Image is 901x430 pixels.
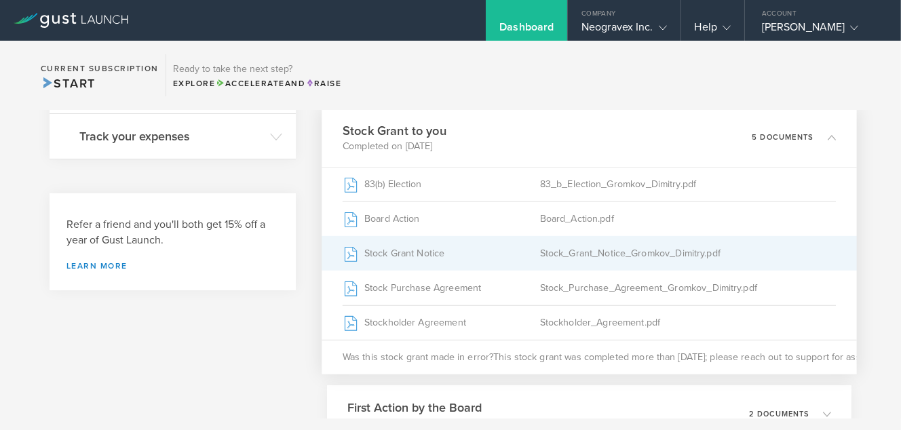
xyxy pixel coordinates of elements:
[343,202,540,236] div: Board Action
[347,399,482,416] h3: First Action by the Board
[833,365,901,430] div: Виджет чата
[343,237,540,271] div: Stock Grant Notice
[343,271,540,305] div: Stock Purchase Agreement
[343,121,446,140] h3: Stock Grant to you
[343,140,446,153] p: Completed on [DATE]
[41,76,96,91] span: Start
[173,77,341,90] div: Explore
[540,237,836,271] div: Stock_Grant_Notice_Gromkov_Dimitry.pdf
[173,64,341,74] h3: Ready to take the next step?
[540,306,836,340] div: Stockholder_Agreement.pdf
[216,79,306,88] span: and
[540,168,836,201] div: 83_b_Election_Gromkov_Dimitry.pdf
[41,64,159,73] h2: Current Subscription
[749,410,809,418] p: 2 documents
[216,79,285,88] span: Accelerate
[540,271,836,305] div: Stock_Purchase_Agreement_Gromkov_Dimitry.pdf
[347,416,482,430] p: Completed on [DATE]
[66,262,279,270] a: Learn more
[343,168,540,201] div: 83(b) Election
[322,340,857,374] div: Was this stock grant made in error?
[79,128,263,145] h3: Track your expenses
[499,20,554,41] div: Dashboard
[343,306,540,340] div: Stockholder Agreement
[762,20,877,41] div: [PERSON_NAME]
[540,202,836,236] div: Board_Action.pdf
[66,217,279,248] h3: Refer a friend and you'll both get 15% off a year of Gust Launch.
[833,365,901,430] iframe: Chat Widget
[494,351,894,364] span: This stock grant was completed more than [DATE]; please reach out to support for assistance.
[581,20,666,41] div: Neogravex Inc.
[695,20,731,41] div: Help
[752,134,814,141] p: 5 documents
[305,79,341,88] span: Raise
[166,54,348,96] div: Ready to take the next step?ExploreAccelerateandRaise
